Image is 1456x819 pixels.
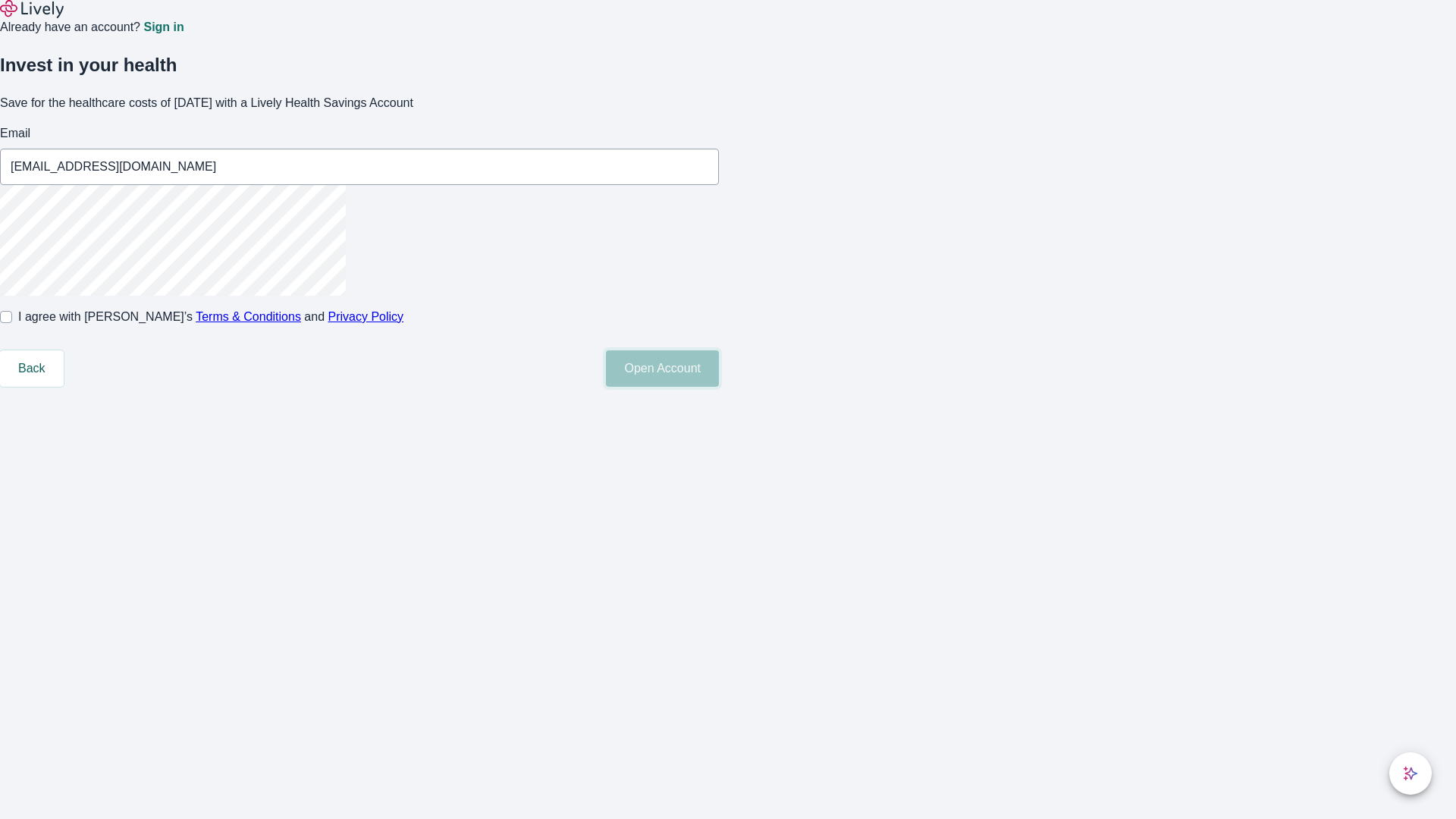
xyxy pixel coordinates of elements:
[196,310,301,323] a: Terms & Conditions
[143,21,184,33] a: Sign in
[328,310,404,323] a: Privacy Policy
[1389,752,1432,795] button: chat
[1403,766,1418,781] svg: Lively AI Assistant
[18,308,403,326] span: I agree with [PERSON_NAME]’s and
